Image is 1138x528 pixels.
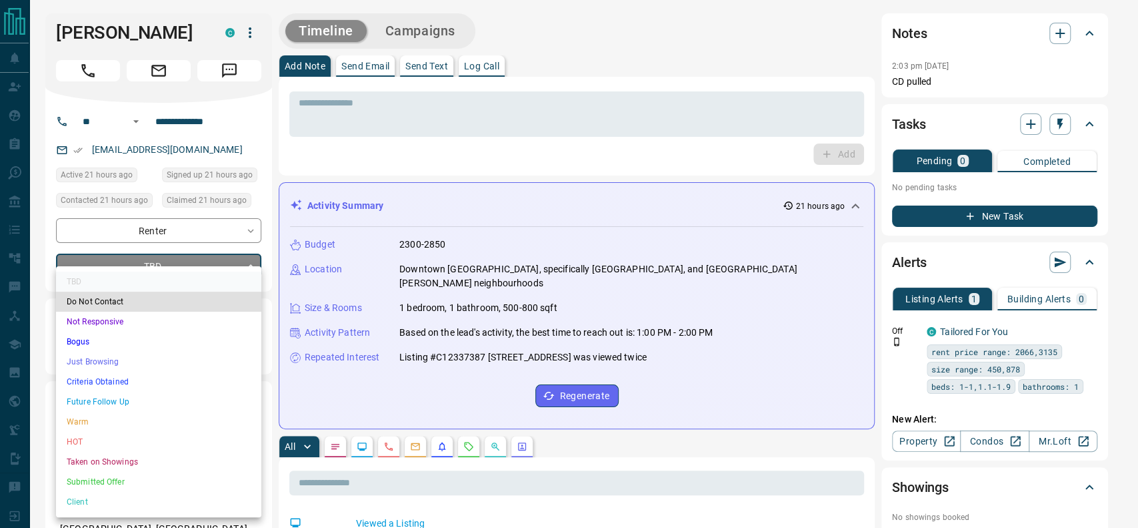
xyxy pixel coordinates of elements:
li: HOT [56,432,261,452]
li: Just Browsing [56,352,261,372]
li: Future Follow Up [56,392,261,412]
li: Warm [56,412,261,432]
li: Not Responsive [56,312,261,332]
li: Do Not Contact [56,292,261,312]
li: Submitted Offer [56,472,261,492]
li: Bogus [56,332,261,352]
li: Taken on Showings [56,452,261,472]
li: Client [56,492,261,512]
li: Criteria Obtained [56,372,261,392]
